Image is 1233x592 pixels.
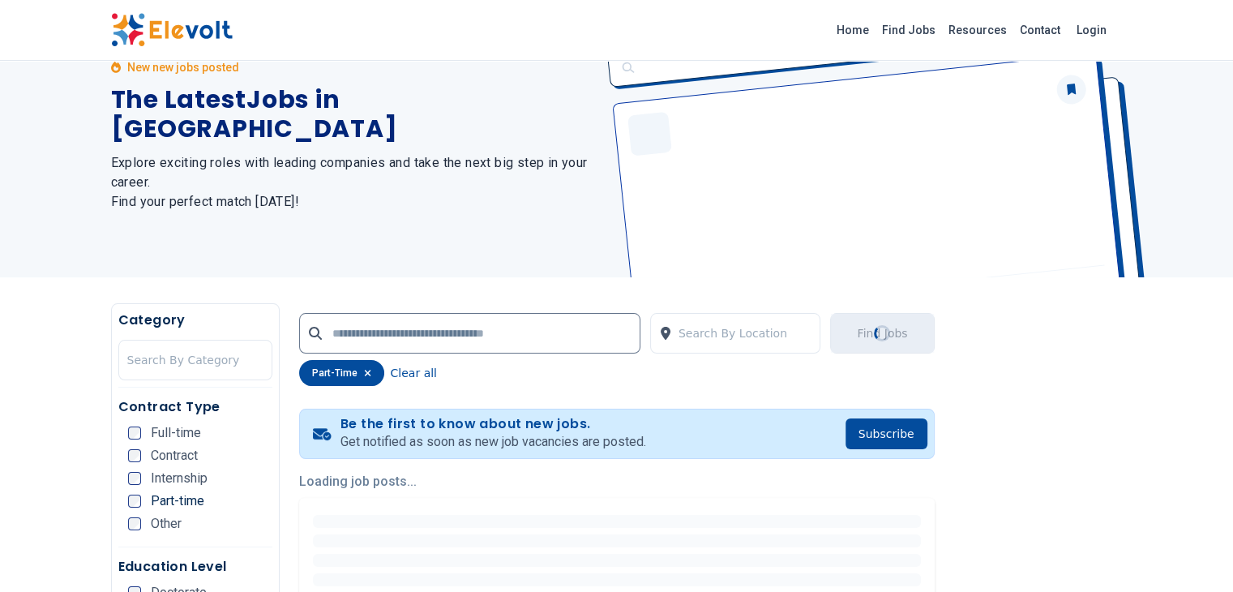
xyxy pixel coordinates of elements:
[1013,17,1067,43] a: Contact
[942,17,1013,43] a: Resources
[111,153,597,212] h2: Explore exciting roles with leading companies and take the next big step in your career. Find you...
[128,472,141,485] input: Internship
[127,59,239,75] p: New new jobs posted
[128,449,141,462] input: Contract
[111,13,233,47] img: Elevolt
[846,418,927,449] button: Subscribe
[299,360,384,386] div: part-time
[872,324,893,344] div: Loading...
[118,557,272,577] h5: Education Level
[128,427,141,440] input: Full-time
[340,416,646,432] h4: Be the first to know about new jobs.
[830,17,876,43] a: Home
[151,495,204,508] span: Part-time
[830,313,934,354] button: Find JobsLoading...
[111,85,597,144] h1: The Latest Jobs in [GEOGRAPHIC_DATA]
[151,427,201,440] span: Full-time
[151,449,198,462] span: Contract
[1067,14,1116,46] a: Login
[151,517,182,530] span: Other
[128,495,141,508] input: Part-time
[876,17,942,43] a: Find Jobs
[391,360,437,386] button: Clear all
[151,472,208,485] span: Internship
[118,397,272,417] h5: Contract Type
[128,517,141,530] input: Other
[340,432,646,452] p: Get notified as soon as new job vacancies are posted.
[299,472,935,491] p: Loading job posts...
[118,311,272,330] h5: Category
